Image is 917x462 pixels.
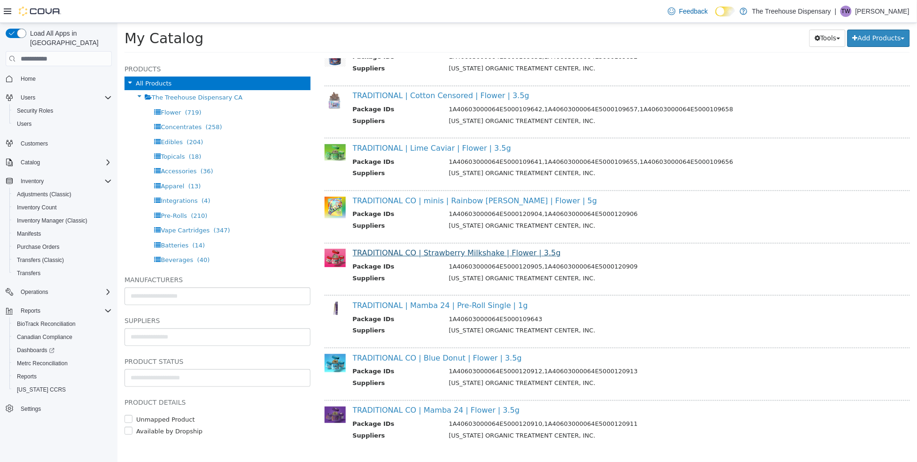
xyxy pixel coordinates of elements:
button: Customers [2,136,116,150]
th: Suppliers [235,251,325,262]
span: Inventory Manager (Classic) [17,217,87,224]
img: 150 [207,174,228,195]
th: Suppliers [235,408,325,420]
button: Home [2,72,116,85]
h5: Product Details [7,374,193,385]
span: Transfers [13,268,112,279]
input: Dark Mode [715,7,735,16]
p: The Treehouse Dispensary [752,6,831,17]
img: 150 [207,384,228,400]
th: Package IDs [235,239,325,251]
h5: Suppliers [7,292,193,303]
span: Metrc Reconciliation [13,358,112,369]
span: Customers [17,137,112,149]
button: Inventory [17,176,47,187]
a: Users [13,118,35,130]
p: | [835,6,837,17]
th: Package IDs [235,344,325,355]
span: Integrations [43,174,80,181]
button: Users [17,92,39,103]
button: Security Roles [9,104,116,117]
button: Catalog [17,157,44,168]
a: TRADITIONAL CO | Blue Donut | Flower | 3.5g [235,331,404,339]
span: Catalog [21,159,40,166]
span: Concentrates [43,100,84,108]
h5: Products [7,40,193,52]
span: Reports [13,371,112,382]
span: Manifests [13,228,112,239]
span: (4) [84,174,93,181]
button: Operations [17,286,52,298]
span: Inventory Count [17,204,57,211]
button: Transfers [9,267,116,280]
td: [US_STATE] ORGANIC TREATMENT CENTER, INC. [325,146,771,157]
span: Topicals [43,130,67,137]
button: Settings [2,402,116,416]
span: Users [17,120,31,128]
span: Transfers (Classic) [17,256,64,264]
button: Manifests [9,227,116,240]
span: (14) [75,219,88,226]
span: Settings [17,403,112,415]
span: (347) [96,204,113,211]
span: Dashboards [13,345,112,356]
span: (204) [69,115,85,123]
td: 1A40603000064E5000109651,1A40603000064E5000109652 [325,29,771,41]
span: Customers [21,140,48,147]
span: Canadian Compliance [17,333,72,341]
th: Package IDs [235,396,325,408]
span: Dark Mode [715,16,716,17]
span: (36) [83,145,96,152]
button: Transfers (Classic) [9,254,116,267]
td: 1A40603000064E5000120905,1A40603000064E5000120909 [325,239,771,251]
th: Suppliers [235,93,325,105]
a: TRADITIONAL CO | minis | Rainbow [PERSON_NAME] | Flower | 5g [235,173,480,182]
a: Purchase Orders [13,241,63,253]
th: Suppliers [235,146,325,157]
span: Edibles [43,115,65,123]
span: Settings [21,405,41,413]
label: Unmapped Product [16,392,78,401]
td: [US_STATE] ORGANIC TREATMENT CENTER, INC. [325,355,771,367]
img: 150 [207,69,228,85]
span: BioTrack Reconciliation [17,320,76,328]
span: (40) [80,233,93,240]
th: Package IDs [235,29,325,41]
a: Metrc Reconciliation [13,358,71,369]
button: BioTrack Reconciliation [9,317,116,331]
a: TRADITIONAL | Lime Caviar | Flower | 3.5g [235,121,394,130]
span: BioTrack Reconciliation [13,318,112,330]
span: My Catalog [7,7,86,23]
h5: Manufacturers [7,251,193,262]
td: [US_STATE] ORGANIC TREATMENT CENTER, INC. [325,408,771,420]
a: Home [17,73,39,85]
span: Operations [17,286,112,298]
span: The Treehouse Dispensary CA [34,71,125,78]
th: Package IDs [235,292,325,303]
img: Cova [19,7,61,16]
button: Canadian Compliance [9,331,116,344]
span: Transfers (Classic) [13,254,112,266]
span: Dashboards [17,346,54,354]
span: (210) [73,189,90,196]
span: Operations [21,288,48,296]
a: Canadian Compliance [13,331,76,343]
a: Security Roles [13,105,57,116]
span: Reports [21,307,40,315]
span: Users [13,118,112,130]
span: Security Roles [17,107,53,115]
span: [US_STATE] CCRS [17,386,66,393]
a: Adjustments (Classic) [13,189,75,200]
span: TW [842,6,851,17]
span: Adjustments (Classic) [17,191,71,198]
a: Inventory Count [13,202,61,213]
td: 1A40603000064E5000109641,1A40603000064E5000109655,1A40603000064E5000109656 [325,134,771,146]
span: Users [17,92,112,103]
span: Catalog [17,157,112,168]
td: 1A40603000064E5000109643 [325,292,771,303]
a: TRADITIONAL CO | Strawberry Milkshake | Flower | 3.5g [235,225,443,234]
button: Tools [692,7,728,24]
img: 150 [207,278,228,293]
th: Package IDs [235,134,325,146]
td: [US_STATE] ORGANIC TREATMENT CENTER, INC. [325,303,771,315]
